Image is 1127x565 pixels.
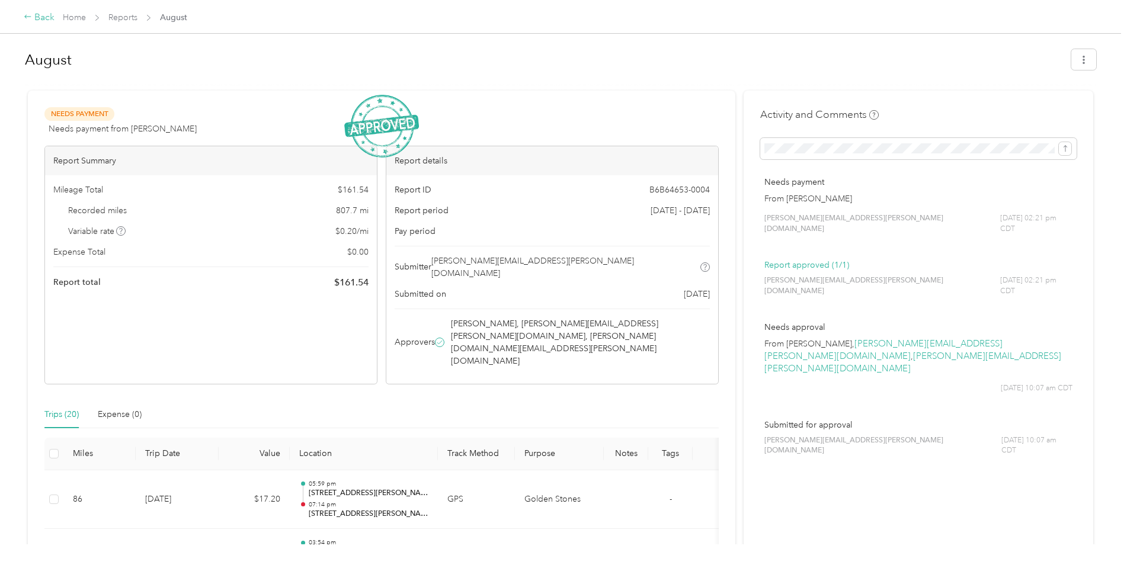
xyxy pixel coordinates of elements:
[395,288,446,300] span: Submitted on
[764,213,1000,234] span: [PERSON_NAME][EMAIL_ADDRESS][PERSON_NAME][DOMAIN_NAME]
[1000,275,1072,296] span: [DATE] 02:21 pm CDT
[309,480,428,488] p: 05:59 pm
[338,184,369,196] span: $ 161.54
[395,261,431,273] span: Submitter
[45,146,377,175] div: Report Summary
[395,204,449,217] span: Report period
[53,276,101,288] span: Report total
[764,435,1001,456] span: [PERSON_NAME][EMAIL_ADDRESS][PERSON_NAME][DOMAIN_NAME]
[68,225,126,237] span: Variable rate
[290,438,438,470] th: Location
[395,184,431,196] span: Report ID
[309,488,428,499] p: [STREET_ADDRESS][PERSON_NAME]
[49,123,197,135] span: Needs payment from [PERSON_NAME]
[395,225,436,237] span: Pay period
[764,338,1072,375] p: From [PERSON_NAME], ,
[386,146,718,175] div: Report details
[438,438,515,470] th: Track Method
[347,246,369,258] span: $ 0.00
[344,95,419,158] img: ApprovedStamp
[1061,499,1127,565] iframe: Everlance-gr Chat Button Frame
[451,317,708,367] span: [PERSON_NAME], [PERSON_NAME][EMAIL_ADDRESS][PERSON_NAME][DOMAIN_NAME], [PERSON_NAME][DOMAIN_NAME]...
[764,259,1072,271] p: Report approved (1/1)
[25,46,1063,74] h1: August
[1000,213,1072,234] span: [DATE] 02:21 pm CDT
[63,470,136,529] td: 86
[98,408,142,421] div: Expense (0)
[108,12,137,23] a: Reports
[309,500,428,509] p: 07:14 pm
[53,246,105,258] span: Expense Total
[764,351,1061,374] a: [PERSON_NAME][EMAIL_ADDRESS][PERSON_NAME][DOMAIN_NAME]
[515,470,604,529] td: Golden Stones
[53,184,103,196] span: Mileage Total
[24,11,55,25] div: Back
[44,408,79,421] div: Trips (20)
[335,225,369,237] span: $ 0.20 / mi
[764,321,1072,333] p: Needs approval
[431,255,699,280] span: [PERSON_NAME][EMAIL_ADDRESS][PERSON_NAME][DOMAIN_NAME]
[651,204,710,217] span: [DATE] - [DATE]
[764,275,1000,296] span: [PERSON_NAME][EMAIL_ADDRESS][PERSON_NAME][DOMAIN_NAME]
[438,470,515,529] td: GPS
[649,184,710,196] span: B6B64653-0004
[670,494,672,504] span: -
[1001,435,1072,456] span: [DATE] 10:07 am CDT
[684,288,710,300] span: [DATE]
[68,204,127,217] span: Recorded miles
[764,419,1072,431] p: Submitted for approval
[136,470,219,529] td: [DATE]
[764,176,1072,188] p: Needs payment
[160,11,187,24] span: August
[648,438,693,470] th: Tags
[336,204,369,217] span: 807.7 mi
[309,538,428,547] p: 03:54 pm
[1001,383,1072,394] span: [DATE] 10:07 am CDT
[760,107,879,122] h4: Activity and Comments
[764,338,1003,362] a: [PERSON_NAME][EMAIL_ADDRESS][PERSON_NAME][DOMAIN_NAME]
[44,107,114,121] span: Needs Payment
[219,470,290,529] td: $17.20
[63,438,136,470] th: Miles
[515,438,604,470] th: Purpose
[309,509,428,519] p: [STREET_ADDRESS][PERSON_NAME]
[395,336,435,348] span: Approvers
[219,438,290,470] th: Value
[604,438,648,470] th: Notes
[764,192,1072,205] p: From [PERSON_NAME]
[63,12,86,23] a: Home
[136,438,219,470] th: Trip Date
[334,275,369,290] span: $ 161.54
